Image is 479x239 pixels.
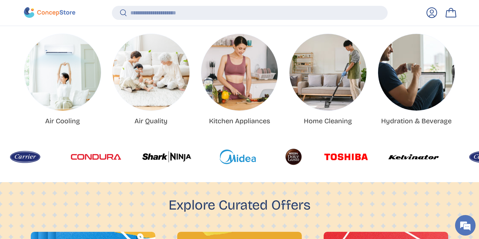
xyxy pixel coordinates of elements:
[381,117,452,125] a: Hydration & Beverage
[113,34,189,111] img: Air Quality
[378,34,455,111] a: Hydration & Beverage
[45,117,80,125] a: Air Cooling
[169,196,311,214] h2: Explore Curated Offers
[134,117,168,125] a: Air Quality
[289,34,366,111] a: Home Cleaning
[24,34,101,111] img: Air Cooling | ConcepStore
[209,117,270,125] a: Kitchen Appliances
[201,34,278,111] a: Kitchen Appliances
[24,8,75,18] img: ConcepStore
[304,117,352,125] a: Home Cleaning
[24,34,101,111] a: Air Cooling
